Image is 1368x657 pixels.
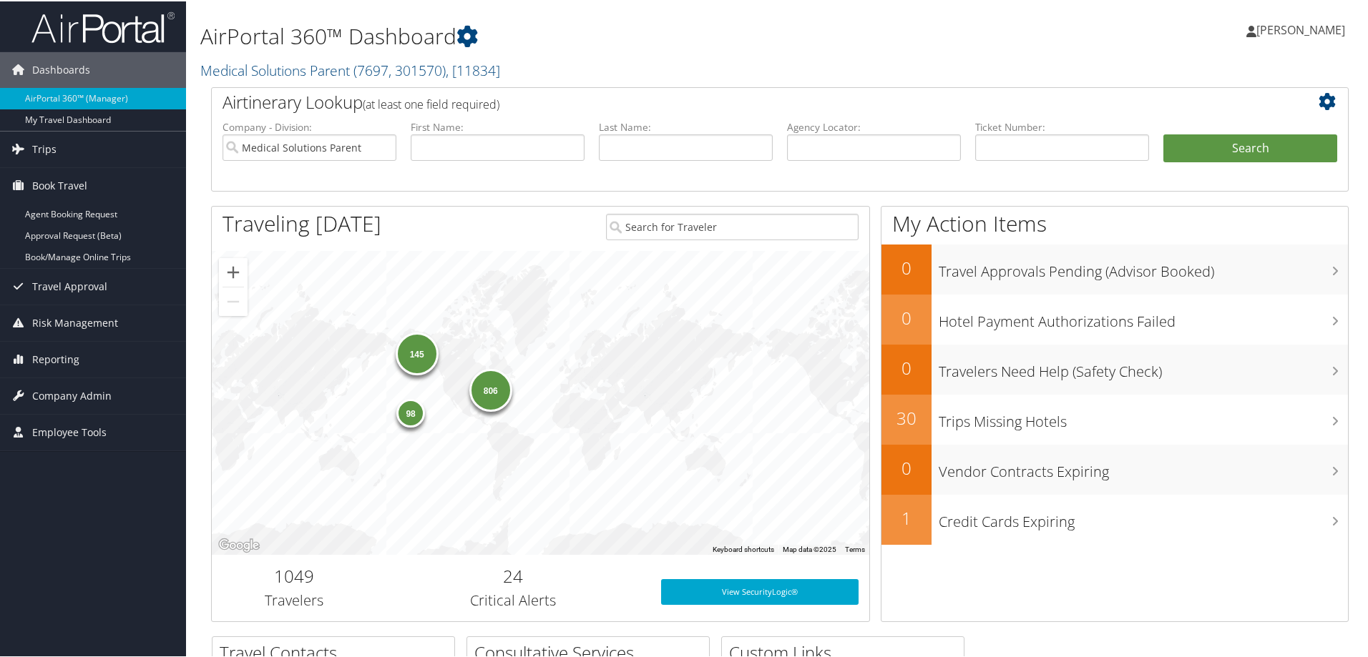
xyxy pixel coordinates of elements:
[881,207,1348,237] h1: My Action Items
[599,119,773,133] label: Last Name:
[387,563,640,587] h2: 24
[939,503,1348,530] h3: Credit Cards Expiring
[787,119,961,133] label: Agency Locator:
[881,455,932,479] h2: 0
[215,535,263,553] img: Google
[881,243,1348,293] a: 0Travel Approvals Pending (Advisor Booked)
[32,304,118,340] span: Risk Management
[661,578,859,603] a: View SecurityLogic®
[939,253,1348,280] h3: Travel Approvals Pending (Advisor Booked)
[32,130,57,166] span: Trips
[32,51,90,87] span: Dashboards
[223,207,381,237] h1: Traveling [DATE]
[446,59,500,79] span: , [ 11834 ]
[215,535,263,553] a: Open this area in Google Maps (opens a new window)
[783,544,836,552] span: Map data ©2025
[223,589,366,609] h3: Travelers
[200,20,973,50] h1: AirPortal 360™ Dashboard
[32,413,107,449] span: Employee Tools
[353,59,446,79] span: ( 7697, 301570 )
[469,367,512,410] div: 806
[881,343,1348,393] a: 0Travelers Need Help (Safety Check)
[881,293,1348,343] a: 0Hotel Payment Authorizations Failed
[396,397,425,425] div: 98
[939,403,1348,430] h3: Trips Missing Hotels
[1163,133,1337,162] button: Search
[881,305,932,329] h2: 0
[881,393,1348,443] a: 30Trips Missing Hotels
[219,257,248,285] button: Zoom in
[395,331,438,374] div: 145
[939,353,1348,380] h3: Travelers Need Help (Safety Check)
[200,59,500,79] a: Medical Solutions Parent
[411,119,585,133] label: First Name:
[975,119,1149,133] label: Ticket Number:
[32,167,87,202] span: Book Travel
[1246,7,1359,50] a: [PERSON_NAME]
[845,544,865,552] a: Terms (opens in new tab)
[32,377,112,413] span: Company Admin
[223,563,366,587] h2: 1049
[606,212,859,239] input: Search for Traveler
[939,453,1348,480] h3: Vendor Contracts Expiring
[713,543,774,553] button: Keyboard shortcuts
[223,119,396,133] label: Company - Division:
[219,286,248,315] button: Zoom out
[1256,21,1345,36] span: [PERSON_NAME]
[881,443,1348,493] a: 0Vendor Contracts Expiring
[939,303,1348,330] h3: Hotel Payment Authorizations Failed
[881,355,932,379] h2: 0
[387,589,640,609] h3: Critical Alerts
[881,505,932,529] h2: 1
[223,89,1243,113] h2: Airtinerary Lookup
[32,340,79,376] span: Reporting
[32,267,107,303] span: Travel Approval
[881,405,932,429] h2: 30
[881,493,1348,543] a: 1Credit Cards Expiring
[363,95,499,111] span: (at least one field required)
[881,255,932,279] h2: 0
[31,9,175,43] img: airportal-logo.png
